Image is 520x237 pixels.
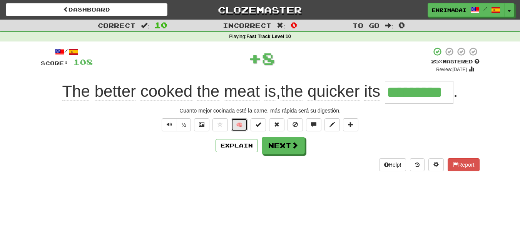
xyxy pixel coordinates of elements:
button: Explain [216,139,258,152]
span: is [264,82,276,101]
button: Discuss sentence (alt+u) [306,118,321,131]
span: the [281,82,303,101]
button: Favorite sentence (alt+f) [212,118,228,131]
div: Mastered [431,58,480,65]
a: Dashboard [6,3,167,16]
span: To go [353,22,380,29]
span: better [95,82,136,101]
button: Next [262,137,305,154]
span: meat [224,82,260,101]
span: Correct [98,22,135,29]
div: Text-to-speech controls [160,118,191,131]
span: + [248,47,262,70]
a: Clozemaster [179,3,341,17]
span: : [385,22,393,29]
span: : [277,22,285,29]
span: enrimadai [432,7,466,13]
span: the [197,82,219,101]
small: Review: [DATE] [436,67,467,72]
span: 0 [398,20,405,30]
button: Report [448,158,479,171]
button: Edit sentence (alt+d) [324,118,340,131]
span: / [483,6,487,12]
span: The [62,82,90,101]
button: Play sentence audio (ctl+space) [162,118,177,131]
button: Set this sentence to 100% Mastered (alt+m) [251,118,266,131]
span: 0 [291,20,297,30]
button: Add to collection (alt+a) [343,118,358,131]
span: . [453,82,458,100]
button: Show image (alt+x) [194,118,209,131]
span: Incorrect [223,22,271,29]
span: 108 [73,57,93,67]
div: / [41,47,93,56]
span: 10 [154,20,167,30]
span: : [141,22,149,29]
span: Score: [41,60,69,66]
button: Reset to 0% Mastered (alt+r) [269,118,284,131]
span: , [62,82,385,100]
span: 25 % [431,58,443,65]
button: ½ [177,118,191,131]
button: Ignore sentence (alt+i) [288,118,303,131]
button: 🧠 [231,118,247,131]
span: cooked [140,82,192,101]
button: Round history (alt+y) [410,158,425,171]
button: Help! [379,158,406,171]
div: Cuanto mejor cocinada esté la carne, más rápida será su digestión. [41,107,480,114]
a: enrimadai / [428,3,505,17]
span: 8 [262,49,275,68]
strong: Fast Track Level 10 [246,34,291,39]
span: quicker [308,82,359,101]
span: its [364,82,380,101]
